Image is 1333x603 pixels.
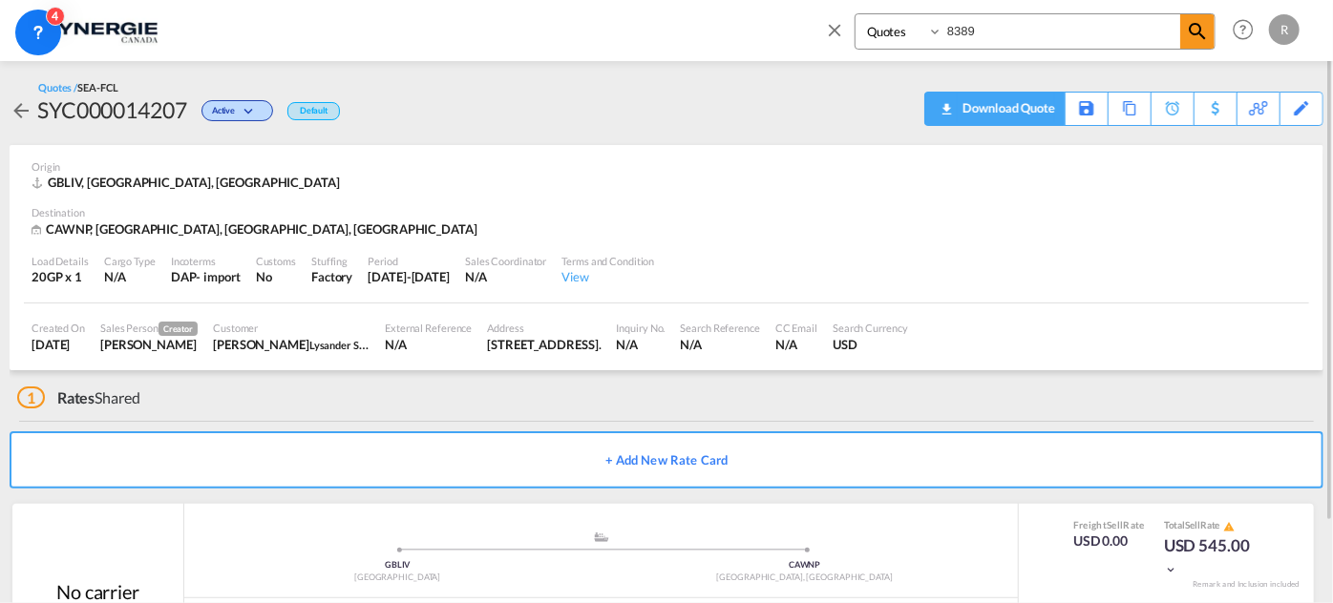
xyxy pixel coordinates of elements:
[1224,521,1236,532] md-icon: icon-alert
[487,336,601,353] div: 606, The Cotton Exchange, Old Hall Street, Liverpool L3 9LQ, UK.
[104,254,156,268] div: Cargo Type
[212,105,240,123] span: Active
[1164,534,1259,580] div: USD 545.00
[213,321,370,335] div: Customer
[1107,519,1123,530] span: Sell
[958,93,1055,123] div: Download Quote
[32,254,89,268] div: Load Details
[213,336,370,353] div: Monika Karpusenko
[824,13,855,59] span: icon-close
[465,268,546,285] div: N/A
[833,336,908,353] div: USD
[1073,518,1145,531] div: Freight Rate
[935,95,958,110] md-icon: icon-download
[256,254,296,268] div: Customs
[368,254,450,268] div: Period
[197,268,241,285] div: - import
[57,388,95,406] span: Rates
[590,532,613,542] md-icon: assets/icons/custom/ship-fill.svg
[100,336,198,353] div: Rosa Ho
[1164,518,1259,533] div: Total Rate
[187,94,278,125] div: Change Status Here
[32,321,85,335] div: Created On
[32,159,1301,174] div: Origin
[194,559,602,572] div: GBLIV
[1227,13,1259,46] span: Help
[617,321,666,335] div: Inquiry No.
[617,336,666,353] div: N/A
[1227,13,1269,48] div: Help
[10,431,1323,489] button: + Add New Rate Card
[32,220,482,239] div: CAWNP, Winnipeg, MB, North America
[561,254,654,268] div: Terms and Condition
[17,386,45,408] span: 1
[287,102,340,120] div: Default
[171,268,197,285] div: DAP
[104,268,156,285] div: N/A
[1164,563,1177,576] md-icon: icon-chevron-down
[1269,14,1300,45] div: R
[240,107,263,117] md-icon: icon-chevron-down
[1066,93,1108,125] div: Save As Template
[602,572,1009,584] div: [GEOGRAPHIC_DATA], [GEOGRAPHIC_DATA]
[48,175,340,190] span: GBLIV, [GEOGRAPHIC_DATA], [GEOGRAPHIC_DATA]
[775,321,817,335] div: CC Email
[775,336,817,353] div: N/A
[32,268,89,285] div: 20GP x 1
[1073,531,1145,551] div: USD 0.00
[311,268,352,285] div: Factory Stuffing
[38,80,118,94] div: Quotes /SEA-FCL
[32,336,85,353] div: 20 Aug 2025
[256,268,296,285] div: No
[100,321,198,336] div: Sales Person
[32,205,1301,219] div: Destination
[159,322,198,336] span: Creator
[17,387,140,408] div: Shared
[833,321,908,335] div: Search Currency
[309,337,410,352] span: Lysander Shipping Ltd
[561,268,654,285] div: View
[311,254,352,268] div: Stuffing
[10,99,32,122] md-icon: icon-arrow-left
[385,321,472,335] div: External Reference
[681,321,760,335] div: Search Reference
[1186,20,1209,43] md-icon: icon-magnify
[935,93,1055,123] div: Download Quote
[385,336,472,353] div: N/A
[32,174,345,191] div: GBLIV, Liverpool, Asia
[942,14,1180,48] input: Enter Quotation Number
[194,572,602,584] div: [GEOGRAPHIC_DATA]
[935,93,1055,123] div: Quote PDF is not available at this time
[681,336,760,353] div: N/A
[77,81,117,94] span: SEA-FCL
[29,9,158,52] img: 1f56c880d42311ef80fc7dca854c8e59.png
[37,94,187,125] div: SYC000014207
[1178,579,1314,590] div: Remark and Inclusion included
[1180,14,1215,49] span: icon-magnify
[487,321,601,335] div: Address
[368,268,450,285] div: 19 Sep 2025
[824,19,845,40] md-icon: icon-close
[201,100,273,121] div: Change Status Here
[602,559,1009,572] div: CAWNP
[171,254,241,268] div: Incoterms
[10,94,37,125] div: icon-arrow-left
[1222,519,1236,533] button: icon-alert
[465,254,546,268] div: Sales Coordinator
[1186,519,1201,530] span: Sell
